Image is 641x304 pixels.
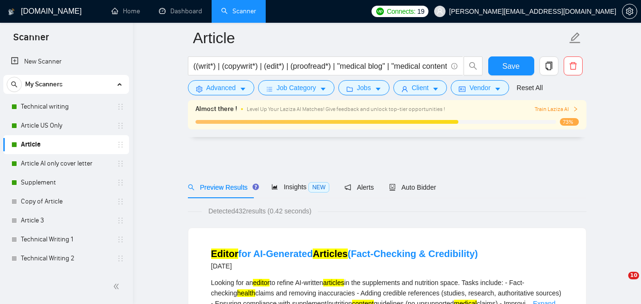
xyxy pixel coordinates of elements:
a: Article 3 [21,211,111,230]
button: idcardVendorcaret-down [451,80,509,95]
a: Technical Writing 2 [21,249,111,268]
span: holder [117,236,124,243]
span: Job Category [277,83,316,93]
a: homeHome [111,7,140,15]
li: New Scanner [3,52,129,71]
span: search [188,184,195,191]
span: holder [117,255,124,262]
a: Technical writing [21,97,111,116]
span: idcard [459,85,465,92]
img: logo [8,4,15,19]
a: Technical Writing 1 [21,230,111,249]
span: caret-down [432,85,439,92]
div: [DATE] [211,260,478,272]
span: holder [117,103,124,111]
a: Technical Writing 3 [21,268,111,287]
span: holder [117,160,124,167]
span: 73% [560,118,579,126]
span: delete [564,62,582,70]
span: folder [346,85,353,92]
div: Tooltip anchor [251,183,260,191]
button: settingAdvancedcaret-down [188,80,254,95]
a: Article US Only [21,116,111,135]
mark: articles [323,279,344,286]
a: Reset All [517,83,543,93]
span: double-left [113,282,122,291]
span: notification [344,184,351,191]
span: edit [569,32,581,44]
button: setting [622,4,637,19]
span: Save [502,60,520,72]
button: copy [539,56,558,75]
a: dashboardDashboard [159,7,202,15]
span: Preview Results [188,184,256,191]
span: 10 [628,272,639,279]
span: 19 [418,6,425,17]
button: search [464,56,483,75]
a: setting [622,8,637,15]
span: robot [389,184,396,191]
mark: editor [253,279,269,286]
span: caret-down [320,85,326,92]
span: info-circle [451,63,457,69]
a: Supplement [21,173,111,192]
a: searchScanner [221,7,256,15]
span: Advanced [206,83,236,93]
img: upwork-logo.png [376,8,384,15]
span: Level Up Your Laziza AI Matches! Give feedback and unlock top-tier opportunities ! [247,106,445,112]
a: New Scanner [11,52,121,71]
span: bars [266,85,273,92]
span: search [464,62,482,70]
span: Connects: [387,6,415,17]
mark: Articles [313,249,347,259]
span: area-chart [271,184,278,190]
span: user [437,8,443,15]
button: userClientcaret-down [393,80,447,95]
span: Jobs [357,83,371,93]
span: holder [117,198,124,205]
span: caret-down [494,85,501,92]
a: Article [21,135,111,154]
input: Search Freelance Jobs... [194,60,447,72]
button: Save [488,56,534,75]
span: copy [540,62,558,70]
mark: health [237,289,255,297]
span: setting [622,8,637,15]
span: Insights [271,183,329,191]
button: Train Laziza AI [535,105,578,114]
a: Editorfor AI-GeneratedArticles(Fact-Checking & Credibility) [211,249,478,259]
span: Almost there ! [195,104,237,114]
span: search [7,81,21,88]
button: barsJob Categorycaret-down [258,80,334,95]
a: Copy of Article [21,192,111,211]
span: Detected 432 results (0.42 seconds) [202,206,318,216]
span: caret-down [375,85,381,92]
iframe: Intercom live chat [609,272,632,295]
span: holder [117,179,124,186]
button: folderJobscaret-down [338,80,390,95]
input: Scanner name... [193,26,567,50]
button: delete [564,56,583,75]
a: Article AI only cover letter [21,154,111,173]
span: Client [412,83,429,93]
span: holder [117,217,124,224]
li: My Scanners [3,75,129,287]
span: right [573,106,578,112]
span: caret-down [240,85,246,92]
span: Auto Bidder [389,184,436,191]
button: search [7,77,22,92]
span: Scanner [6,30,56,50]
mark: Editor [211,249,239,259]
span: NEW [308,182,329,193]
span: Vendor [469,83,490,93]
span: setting [196,85,203,92]
span: holder [117,141,124,148]
span: holder [117,122,124,129]
span: My Scanners [25,75,63,94]
span: user [401,85,408,92]
span: Alerts [344,184,374,191]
